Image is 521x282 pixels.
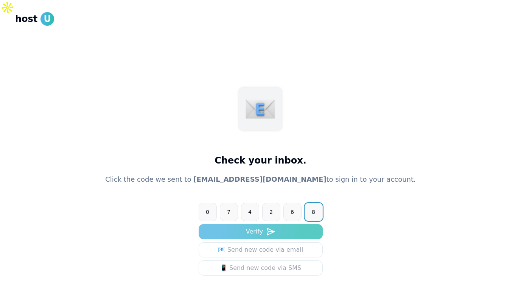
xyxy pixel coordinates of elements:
[199,242,323,257] a: 📧 Send new code via email
[215,154,306,167] h1: Check your inbox.
[199,224,323,239] button: Verify
[199,260,323,276] button: 📱 Send new code via SMS
[193,175,326,183] span: [EMAIL_ADDRESS][DOMAIN_NAME]
[105,174,416,185] p: Click the code we sent to to sign in to your account.
[15,12,54,26] a: hostU
[15,13,37,25] span: host
[220,263,301,273] div: 📱 Send new code via SMS
[245,94,275,124] img: mail
[40,12,54,26] span: U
